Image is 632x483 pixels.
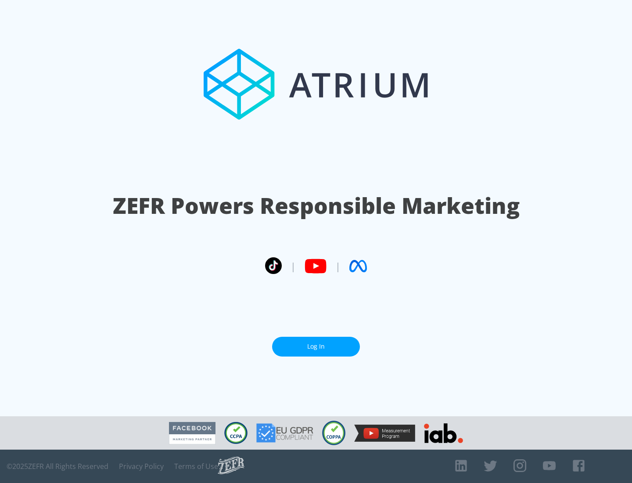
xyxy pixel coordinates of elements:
h1: ZEFR Powers Responsible Marketing [113,191,520,221]
img: COPPA Compliant [322,421,345,445]
a: Log In [272,337,360,357]
span: © 2025 ZEFR All Rights Reserved [7,462,108,471]
img: YouTube Measurement Program [354,425,415,442]
img: GDPR Compliant [256,423,313,443]
img: CCPA Compliant [224,422,248,444]
a: Privacy Policy [119,462,164,471]
img: Facebook Marketing Partner [169,422,215,444]
a: Terms of Use [174,462,218,471]
img: IAB [424,423,463,443]
span: | [335,260,341,273]
span: | [291,260,296,273]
